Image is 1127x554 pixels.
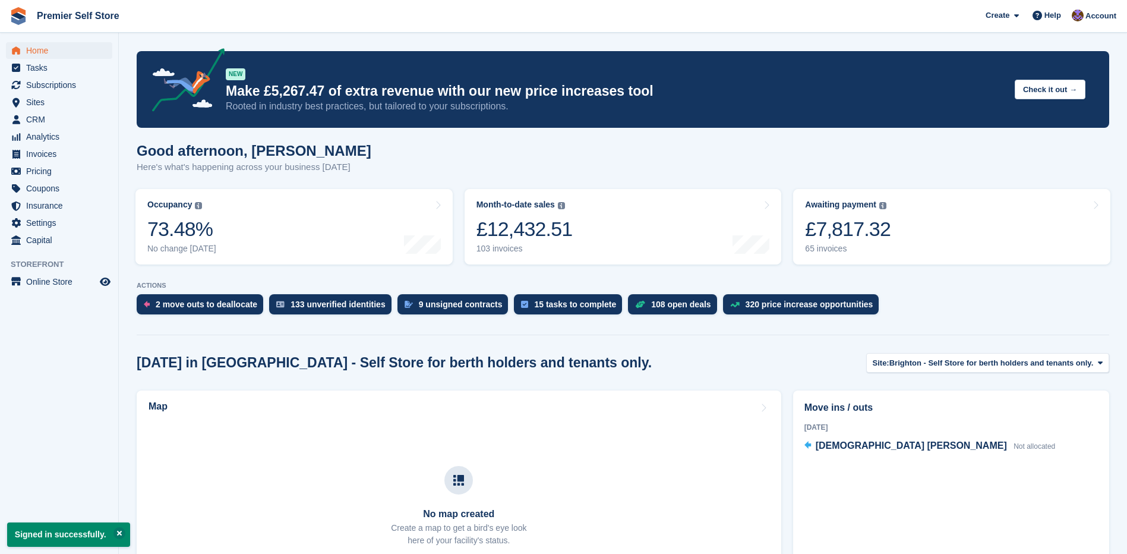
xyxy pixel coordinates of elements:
span: Pricing [26,163,97,180]
img: task-75834270c22a3079a89374b754ae025e5fb1db73e45f91037f5363f120a921f8.svg [521,301,528,308]
p: Create a map to get a bird's eye look here of your facility's status. [391,522,526,547]
span: Subscriptions [26,77,97,93]
div: 15 tasks to complete [534,300,616,309]
span: Coupons [26,180,97,197]
a: menu [6,111,112,128]
a: Preview store [98,275,112,289]
span: Storefront [11,259,118,270]
h2: Map [149,401,168,412]
div: 65 invoices [805,244,891,254]
a: 108 open deals [628,294,722,320]
a: 15 tasks to complete [514,294,628,320]
img: verify_identity-adf6edd0f0f0b5bbfe63781bf79b02c33cf7c696d77639b501bdc392416b5a36.svg [276,301,285,308]
a: Premier Self Store [32,6,124,26]
img: map-icn-33ee37083ee616e46c38cad1a60f524a97daa1e2b2c8c0bc3eb3415660979fc1.svg [453,475,464,486]
a: menu [6,273,112,290]
p: Make £5,267.47 of extra revenue with our new price increases tool [226,83,1005,100]
span: CRM [26,111,97,128]
div: 2 move outs to deallocate [156,300,257,309]
div: NEW [226,68,245,80]
a: 133 unverified identities [269,294,397,320]
span: Online Store [26,273,97,290]
a: Month-to-date sales £12,432.51 103 invoices [465,189,782,265]
span: Insurance [26,197,97,214]
img: stora-icon-8386f47178a22dfd0bd8f6a31ec36ba5ce8667c1dd55bd0f319d3a0aa187defe.svg [10,7,27,25]
span: Sites [26,94,97,111]
a: menu [6,128,112,145]
img: move_outs_to_deallocate_icon-f764333ba52eb49d3ac5e1228854f67142a1ed5810a6f6cc68b1a99e826820c5.svg [144,301,150,308]
button: Check it out → [1015,80,1085,99]
div: £7,817.32 [805,217,891,241]
span: Site: [873,357,889,369]
span: Account [1085,10,1116,22]
a: menu [6,42,112,59]
a: menu [6,215,112,231]
h2: [DATE] in [GEOGRAPHIC_DATA] - Self Store for berth holders and tenants only. [137,355,652,371]
div: £12,432.51 [476,217,573,241]
img: deal-1b604bf984904fb50ccaf53a9ad4b4a5d6e5aea283cecdc64d6e3604feb123c2.svg [635,300,645,309]
div: 133 unverified identities [291,300,386,309]
img: icon-info-grey-7440780725fd019a000dd9b08b2336e03edf1995a4989e88bcd33f0948082b44.svg [558,202,565,209]
span: Capital [26,232,97,248]
h3: No map created [391,509,526,520]
h1: Good afternoon, [PERSON_NAME] [137,143,371,159]
img: icon-info-grey-7440780725fd019a000dd9b08b2336e03edf1995a4989e88bcd33f0948082b44.svg [195,202,202,209]
div: [DATE] [804,422,1098,433]
span: Home [26,42,97,59]
p: Rooted in industry best practices, but tailored to your subscriptions. [226,100,1005,113]
img: price_increase_opportunities-93ffe204e8149a01c8c9dc8f82e8f89637d9d84a8eef4429ea346261dce0b2c0.svg [730,302,740,307]
a: menu [6,94,112,111]
div: Occupancy [147,200,192,210]
a: menu [6,232,112,248]
a: menu [6,77,112,93]
img: contract_signature_icon-13c848040528278c33f63329250d36e43548de30e8caae1d1a13099fd9432cc5.svg [405,301,413,308]
span: Invoices [26,146,97,162]
div: 103 invoices [476,244,573,254]
a: menu [6,59,112,76]
span: Brighton - Self Store for berth holders and tenants only. [889,357,1094,369]
button: Site: Brighton - Self Store for berth holders and tenants only. [866,353,1109,373]
p: Signed in successfully. [7,522,130,547]
a: menu [6,163,112,180]
a: Occupancy 73.48% No change [DATE] [135,189,453,265]
div: 9 unsigned contracts [419,300,503,309]
span: Create [986,10,1009,21]
span: [DEMOGRAPHIC_DATA] [PERSON_NAME] [816,440,1007,451]
a: Awaiting payment £7,817.32 65 invoices [793,189,1110,265]
img: Carly Wilsher [1072,10,1084,21]
div: Month-to-date sales [476,200,555,210]
span: Analytics [26,128,97,145]
a: [DEMOGRAPHIC_DATA] [PERSON_NAME] Not allocated [804,439,1056,454]
a: 320 price increase opportunities [723,294,885,320]
p: ACTIONS [137,282,1109,289]
p: Here's what's happening across your business [DATE] [137,160,371,174]
a: menu [6,146,112,162]
img: icon-info-grey-7440780725fd019a000dd9b08b2336e03edf1995a4989e88bcd33f0948082b44.svg [879,202,886,209]
div: Awaiting payment [805,200,876,210]
span: Help [1044,10,1061,21]
a: 2 move outs to deallocate [137,294,269,320]
span: Tasks [26,59,97,76]
a: menu [6,197,112,214]
h2: Move ins / outs [804,401,1098,415]
a: 9 unsigned contracts [397,294,514,320]
img: price-adjustments-announcement-icon-8257ccfd72463d97f412b2fc003d46551f7dbcb40ab6d574587a9cd5c0d94... [142,48,225,116]
div: 320 price increase opportunities [746,300,873,309]
div: 108 open deals [651,300,711,309]
a: menu [6,180,112,197]
div: No change [DATE] [147,244,216,254]
span: Not allocated [1014,442,1055,451]
span: Settings [26,215,97,231]
div: 73.48% [147,217,216,241]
